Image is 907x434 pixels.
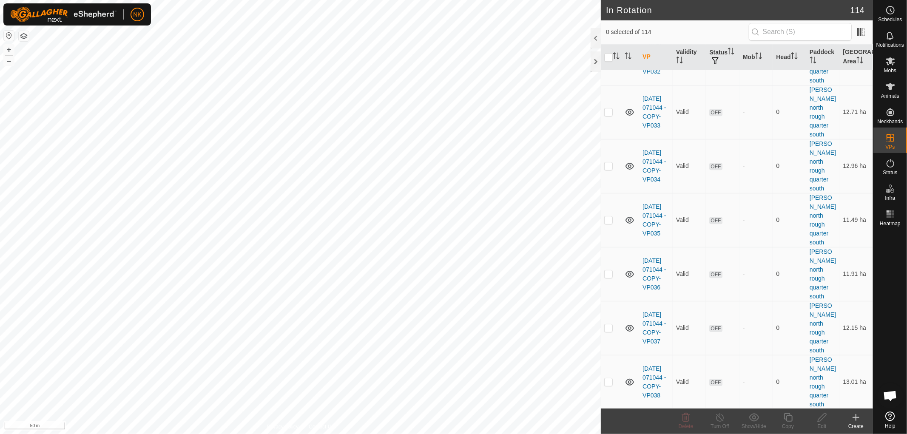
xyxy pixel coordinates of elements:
span: OFF [709,163,722,170]
th: Mob [739,44,773,70]
a: Open chat [878,383,903,408]
td: Valid [673,355,706,409]
span: Neckbands [877,119,903,124]
th: Head [773,44,806,70]
span: OFF [709,325,722,332]
a: [PERSON_NAME] north rough quarter south [810,32,836,84]
input: Search (S) [749,23,852,41]
button: + [4,45,14,55]
img: Gallagher Logo [10,7,117,22]
p-sorticon: Activate to sort [613,54,620,60]
span: NK [133,10,141,19]
a: [PERSON_NAME] north rough quarter south [810,140,836,192]
div: Edit [805,423,839,430]
td: Valid [673,85,706,139]
td: 0 [773,85,806,139]
div: Copy [771,423,805,430]
p-sorticon: Activate to sort [856,58,863,65]
td: 0 [773,355,806,409]
div: - [743,323,770,332]
a: [PERSON_NAME] north rough quarter south [810,356,836,408]
a: [DATE] 071044 - COPY-VP037 [643,311,666,345]
a: [PERSON_NAME] north rough quarter south [810,194,836,246]
td: 0 [773,247,806,301]
a: Help [873,408,907,432]
td: 0 [773,139,806,193]
td: 12.71 ha [839,85,873,139]
span: OFF [709,109,722,116]
th: Paddock [806,44,840,70]
p-sorticon: Activate to sort [676,58,683,65]
div: Create [839,423,873,430]
span: OFF [709,271,722,278]
span: Delete [679,423,694,429]
span: OFF [709,379,722,386]
span: Animals [881,94,899,99]
p-sorticon: Activate to sort [728,49,734,56]
a: [DATE] 071044 - COPY-VP036 [643,257,666,291]
a: Contact Us [309,423,334,431]
div: - [743,269,770,278]
td: Valid [673,139,706,193]
div: - [743,162,770,170]
p-sorticon: Activate to sort [810,58,816,65]
td: 12.15 ha [839,301,873,355]
p-sorticon: Activate to sort [625,54,631,60]
div: - [743,216,770,224]
p-sorticon: Activate to sort [755,54,762,60]
a: Privacy Policy [267,423,299,431]
a: [PERSON_NAME] north rough quarter south [810,86,836,138]
span: Notifications [876,43,904,48]
span: Status [883,170,897,175]
div: - [743,108,770,116]
a: [DATE] 071044 - COPY-VP032 [643,41,666,75]
span: VPs [885,145,895,150]
td: 11.49 ha [839,193,873,247]
span: Schedules [878,17,902,22]
td: 13.01 ha [839,355,873,409]
th: Status [706,44,739,70]
td: 0 [773,193,806,247]
a: [DATE] 071044 - COPY-VP035 [643,203,666,237]
button: Reset Map [4,31,14,41]
th: VP [639,44,673,70]
td: Valid [673,247,706,301]
td: 11.91 ha [839,247,873,301]
td: Valid [673,193,706,247]
span: Mobs [884,68,896,73]
p-sorticon: Activate to sort [791,54,798,60]
button: – [4,56,14,66]
span: Infra [885,196,895,201]
th: [GEOGRAPHIC_DATA] Area [839,44,873,70]
span: Heatmap [880,221,901,226]
th: Validity [673,44,706,70]
a: [PERSON_NAME] north rough quarter south [810,248,836,300]
h2: In Rotation [606,5,850,15]
button: Map Layers [19,31,29,41]
td: 12.96 ha [839,139,873,193]
span: OFF [709,217,722,224]
div: Turn Off [703,423,737,430]
span: Help [885,423,896,428]
a: [DATE] 071044 - COPY-VP034 [643,149,666,183]
td: Valid [673,301,706,355]
div: - [743,377,770,386]
span: 114 [850,4,864,17]
a: [DATE] 071044 - COPY-VP038 [643,365,666,399]
a: [DATE] 071044 - COPY-VP033 [643,95,666,129]
div: Show/Hide [737,423,771,430]
a: [PERSON_NAME] north rough quarter south [810,302,836,354]
span: 0 selected of 114 [606,28,749,37]
td: 0 [773,301,806,355]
